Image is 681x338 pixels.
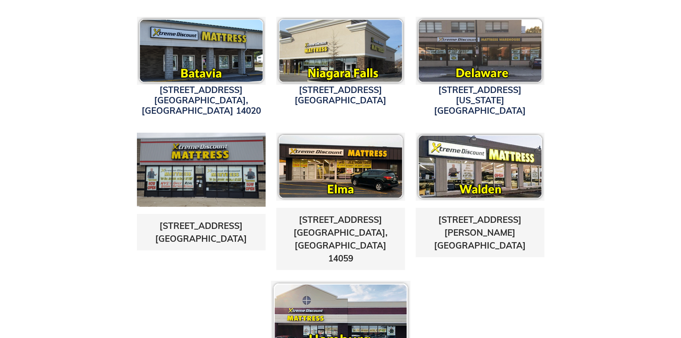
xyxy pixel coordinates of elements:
a: [STREET_ADDRESS][PERSON_NAME][GEOGRAPHIC_DATA] [434,214,526,251]
img: Xtreme Discount Mattress Niagara Falls [276,17,405,85]
a: [STREET_ADDRESS][GEOGRAPHIC_DATA], [GEOGRAPHIC_DATA] 14020 [142,84,261,116]
a: [STREET_ADDRESS][GEOGRAPHIC_DATA] [155,220,247,244]
img: transit-store-photo2-1642015179745.jpg [137,133,266,207]
img: pf-118c8166--delawareicon.png [416,17,544,85]
img: pf-c8c7db02--bataviaicon.png [137,17,266,85]
img: pf-8166afa1--elmaicon.png [276,133,405,201]
img: pf-16118c81--waldenicon.png [416,133,544,201]
a: [STREET_ADDRESS][GEOGRAPHIC_DATA] [295,84,386,106]
a: [STREET_ADDRESS][US_STATE][GEOGRAPHIC_DATA] [434,84,526,116]
a: [STREET_ADDRESS][GEOGRAPHIC_DATA], [GEOGRAPHIC_DATA] 14059 [293,214,388,264]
